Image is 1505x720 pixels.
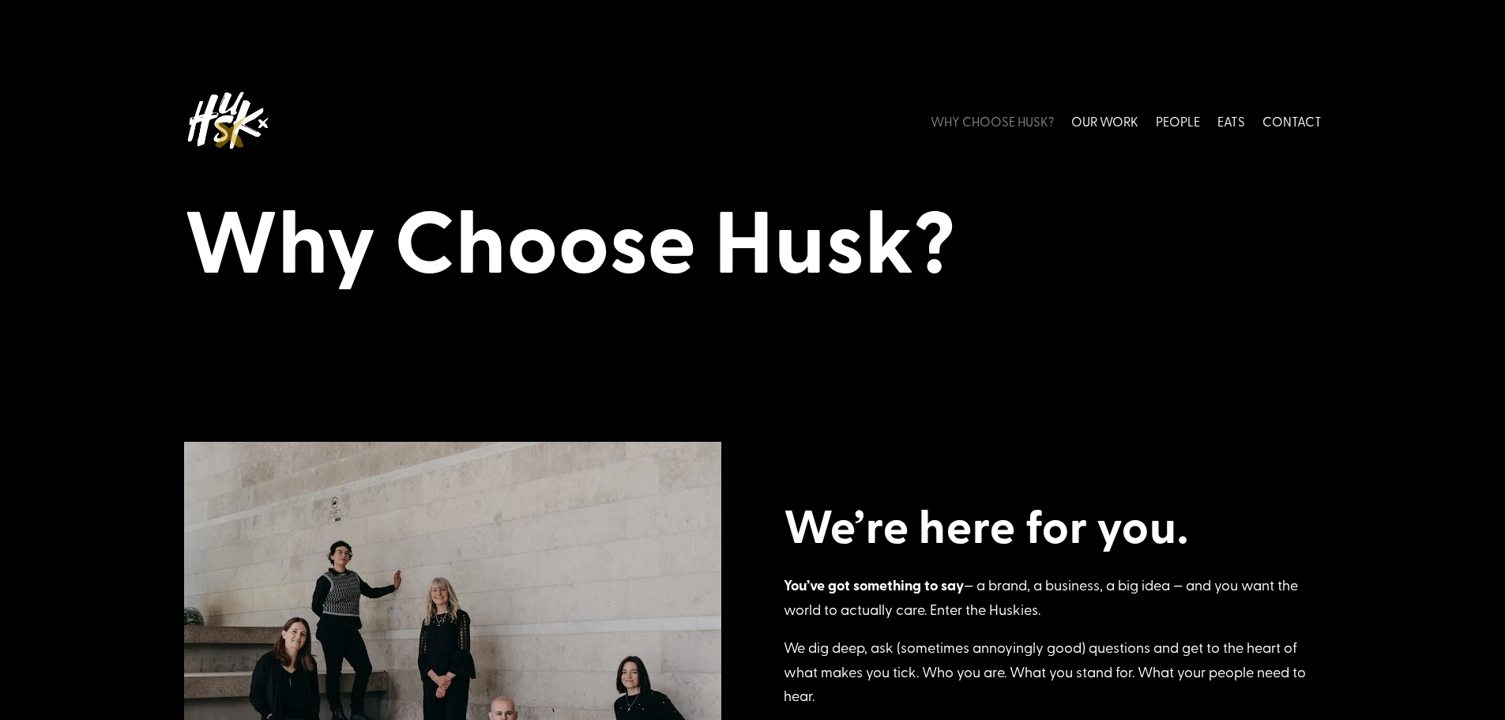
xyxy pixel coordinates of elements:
img: Husk logo [184,85,271,156]
h1: Why Choose Husk? [184,187,1322,299]
a: CONTACT [1262,85,1322,156]
a: WHY CHOOSE HUSK? [931,85,1054,156]
a: PEOPLE [1156,85,1200,156]
h2: We’re here for you. [784,498,1321,561]
p: — a brand, a business, a big idea — and you want the world to actually care. Enter the Huskies. [784,573,1321,635]
iframe: Brevo live chat [1442,657,1489,704]
a: EATS [1217,85,1245,156]
strong: You’ve got something to say [784,575,964,595]
a: OUR WORK [1071,85,1138,156]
